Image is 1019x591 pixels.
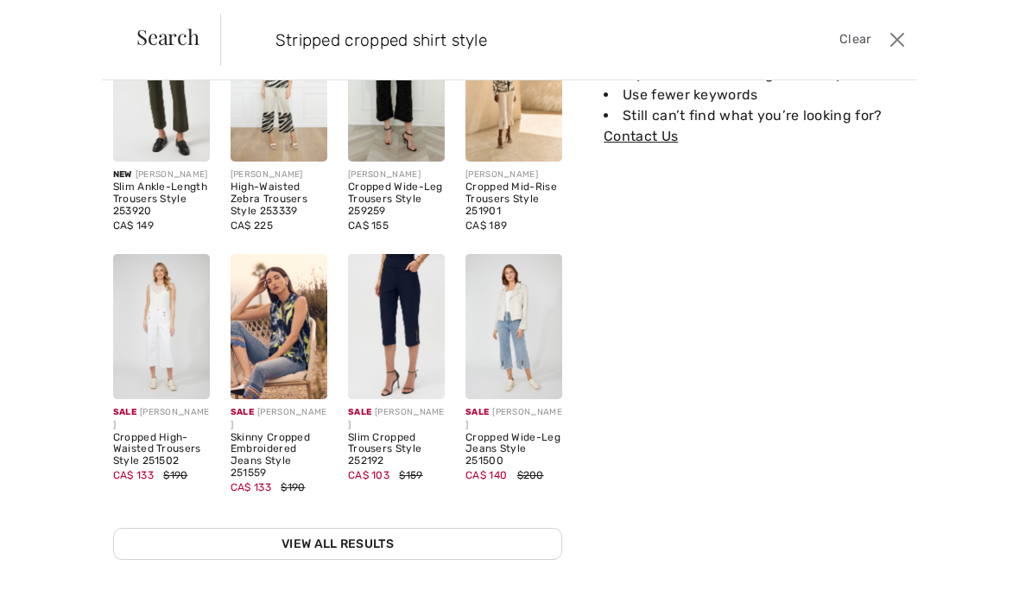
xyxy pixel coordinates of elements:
[113,469,154,481] span: CA$ 133
[231,406,327,432] div: [PERSON_NAME]
[604,105,906,147] li: Still can’t find what you’re looking for?
[113,407,136,417] span: Sale
[348,219,389,232] span: CA$ 155
[113,168,210,181] div: [PERSON_NAME]
[263,14,730,66] input: TYPE TO SEARCH
[604,22,906,147] div: Some helpful tips for your search:
[231,432,327,480] div: Skinny Cropped Embroidered Jeans Style 251559
[465,469,507,481] span: CA$ 140
[281,481,305,493] span: $190
[136,26,199,47] span: Search
[465,168,562,181] div: [PERSON_NAME]
[113,254,210,399] img: Cropped High-Waisted Trousers Style 251502. Off White
[231,16,327,162] img: High-Waisted Zebra Trousers Style 253339. Beige/Black
[348,168,445,181] div: [PERSON_NAME]
[465,16,562,162] img: Cropped Mid-Rise Trousers Style 251901. White
[465,406,562,432] div: [PERSON_NAME]
[113,181,210,217] div: Slim Ankle-Length Trousers Style 253920
[348,181,445,217] div: Cropped Wide-Leg Trousers Style 259259
[348,406,445,432] div: [PERSON_NAME]
[399,469,422,481] span: $159
[517,469,544,481] span: $200
[113,528,562,560] a: View All Results
[465,254,562,399] img: Cropped Wide-Leg Jeans Style 251500. Blue
[231,254,327,399] img: Skinny Cropped Embroidered Jeans Style 251559. Blue
[465,432,562,467] div: Cropped Wide-Leg Jeans Style 251500
[113,219,154,232] span: CA$ 149
[604,85,906,105] li: Use fewer keywords
[348,16,445,162] img: Cropped Wide-Leg Trousers Style 259259. Black/Silver
[839,30,871,49] span: Clear
[113,169,132,180] span: New
[113,432,210,467] div: Cropped High-Waisted Trousers Style 251502
[348,432,445,467] div: Slim Cropped Trousers Style 252192
[348,254,445,399] img: Slim Cropped Trousers Style 252192. White
[465,219,507,232] span: CA$ 189
[465,407,489,417] span: Sale
[113,406,210,432] div: [PERSON_NAME]
[113,16,210,162] img: Slim Ankle-Length Trousers Style 253920. Black
[231,168,327,181] div: [PERSON_NAME]
[231,181,327,217] div: High-Waisted Zebra Trousers Style 253339
[231,407,254,417] span: Sale
[163,469,187,481] span: $190
[231,481,271,493] span: CA$ 133
[885,26,910,54] button: Close
[231,219,273,232] span: CA$ 225
[465,181,562,217] div: Cropped Mid-Rise Trousers Style 251901
[604,128,678,144] a: Contact Us
[348,469,389,481] span: CA$ 103
[348,407,371,417] span: Sale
